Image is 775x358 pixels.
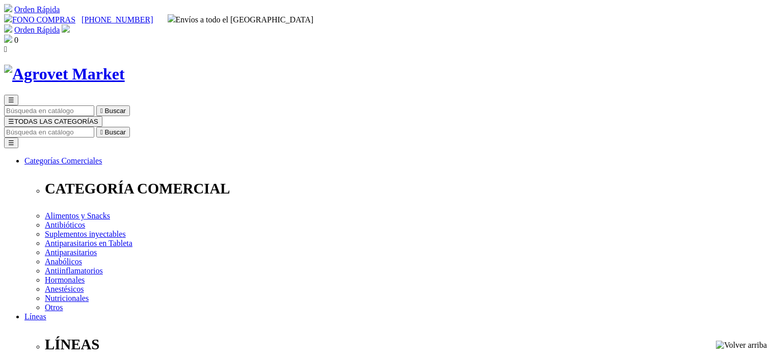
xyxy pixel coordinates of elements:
[45,248,97,257] a: Antiparasitarios
[168,15,314,24] span: Envíos a todo el [GEOGRAPHIC_DATA]
[4,35,12,43] img: shopping-bag.svg
[4,116,102,127] button: ☰TODAS LAS CATEGORÍAS
[45,336,771,353] p: LÍNEAS
[45,257,82,266] a: Anabólicos
[14,36,18,44] span: 0
[45,180,771,197] p: CATEGORÍA COMERCIAL
[45,276,85,284] a: Hormonales
[105,107,126,115] span: Buscar
[82,15,153,24] a: [PHONE_NUMBER]
[45,294,89,302] a: Nutricionales
[8,118,14,125] span: ☰
[45,266,103,275] a: Antiinflamatorios
[14,5,60,14] a: Orden Rápida
[100,128,103,136] i: 
[45,211,110,220] a: Alimentos y Snacks
[45,303,63,312] a: Otros
[4,95,18,105] button: ☰
[4,65,125,84] img: Agrovet Market
[45,285,84,293] a: Anestésicos
[168,14,176,22] img: delivery-truck.svg
[96,105,130,116] button:  Buscar
[105,128,126,136] span: Buscar
[24,156,102,165] a: Categorías Comerciales
[62,25,70,34] a: Acceda a su cuenta de cliente
[14,25,60,34] a: Orden Rápida
[100,107,103,115] i: 
[4,24,12,33] img: shopping-cart.svg
[4,4,12,12] img: shopping-cart.svg
[45,230,126,238] a: Suplementos inyectables
[62,24,70,33] img: user.svg
[24,312,46,321] a: Líneas
[4,127,94,137] input: Buscar
[8,96,14,104] span: ☰
[4,105,94,116] input: Buscar
[96,127,130,137] button:  Buscar
[4,14,12,22] img: phone.svg
[716,341,767,350] img: Volver arriba
[45,239,132,247] a: Antiparasitarios en Tableta
[4,15,75,24] a: FONO COMPRAS
[45,221,85,229] a: Antibióticos
[4,45,7,53] i: 
[4,137,18,148] button: ☰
